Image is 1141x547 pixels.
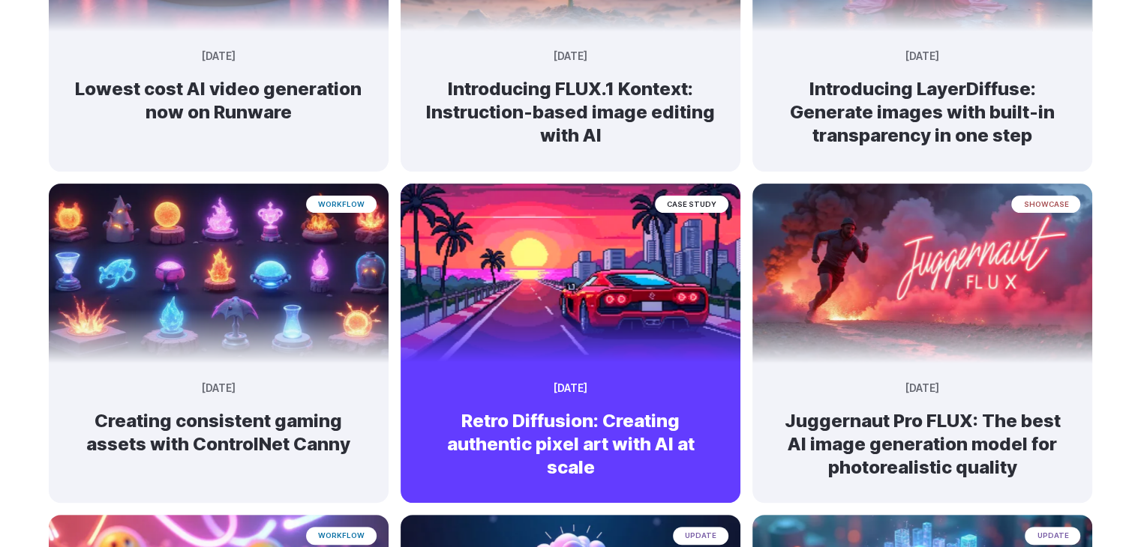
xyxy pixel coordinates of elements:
[425,77,716,148] h2: Introducing FLUX.1 Kontext: Instruction-based image editing with AI
[49,184,389,363] img: An array of glowing, stylized elemental orbs and flames in various containers and stands, depicte...
[306,196,377,213] span: workflow
[752,19,1092,172] a: A cloaked figure made entirely of bending light and heat distortion, slightly warping the scene b...
[73,77,365,124] h2: Lowest cost AI video generation now on Runware
[401,19,740,172] a: Surreal rose in a desert landscape, split between day and night with the sun and moon aligned beh...
[49,351,389,480] a: An array of glowing, stylized elemental orbs and flames in various containers and stands, depicte...
[49,19,389,148] a: Neon-lit movie clapperboard with the word 'RUNWARE' in a futuristic server room [DATE] Lowest cos...
[202,381,236,397] time: [DATE]
[401,351,740,504] a: a red sports car on a futuristic highway with a sunset and city skyline in the background, styled...
[306,527,377,544] span: workflow
[1025,527,1080,544] span: update
[554,381,587,397] time: [DATE]
[752,184,1092,363] img: creative ad image of powerful runner leaving a trail of pink smoke and sparks, speed, lights floa...
[776,409,1068,480] h2: Juggernaut Pro FLUX: The best AI image generation model for photorealistic quality
[392,172,749,361] img: a red sports car on a futuristic highway with a sunset and city skyline in the background, styled...
[752,351,1092,504] a: creative ad image of powerful runner leaving a trail of pink smoke and sparks, speed, lights floa...
[73,409,365,456] h2: Creating consistent gaming assets with ControlNet Canny
[905,49,939,65] time: [DATE]
[202,49,236,65] time: [DATE]
[554,49,587,65] time: [DATE]
[1011,196,1080,213] span: showcase
[905,381,939,397] time: [DATE]
[776,77,1068,148] h2: Introducing LayerDiffuse: Generate images with built-in transparency in one step
[673,527,728,544] span: update
[425,409,716,480] h2: Retro Diffusion: Creating authentic pixel art with AI at scale
[655,196,728,213] span: case study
